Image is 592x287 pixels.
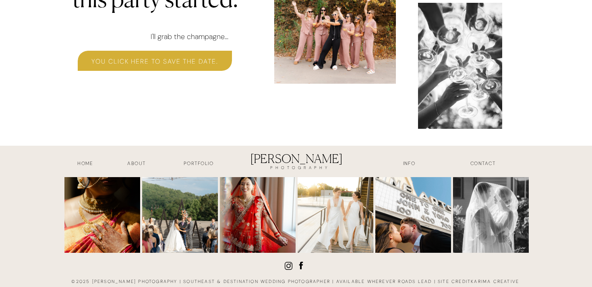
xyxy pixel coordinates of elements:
[220,177,296,253] img: carousel album shared on Sun Sep 07 2025 | Okay, I’m really behind on sharing recent weddings and...
[389,160,429,169] a: INFO
[453,177,529,253] img: carousel album shared on Wed Jul 30 2025 | I have a real problem with narrowing down what images ...
[151,31,313,41] h3: I'll grab the champagne...
[453,160,513,169] a: contact
[251,165,348,173] a: PHOTOGRAPHY
[298,177,373,253] img: carousel album shared on Tue Sep 02 2025 | Can we just stop and appreciate the unparalleled joyou...
[116,160,157,169] a: about
[142,177,218,253] img: carousel album shared on Tue Sep 09 2025 | Sneak peeks from quite literally a perfect day with Me...
[244,151,348,173] a: [PERSON_NAME]
[65,160,106,169] a: HOME
[64,177,140,253] img: carousel album shared on Wed Sep 17 2025 | A few sneaks from a seriously stunning weekend with Ge...
[78,56,232,66] a: you click here to save the date.
[375,177,451,253] img: carousel album shared on Fri Aug 22 2025 | Skee ball is kind of becoming a signature of mine. Sep...
[169,160,228,169] a: Portfolio
[471,279,519,284] a: karima creative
